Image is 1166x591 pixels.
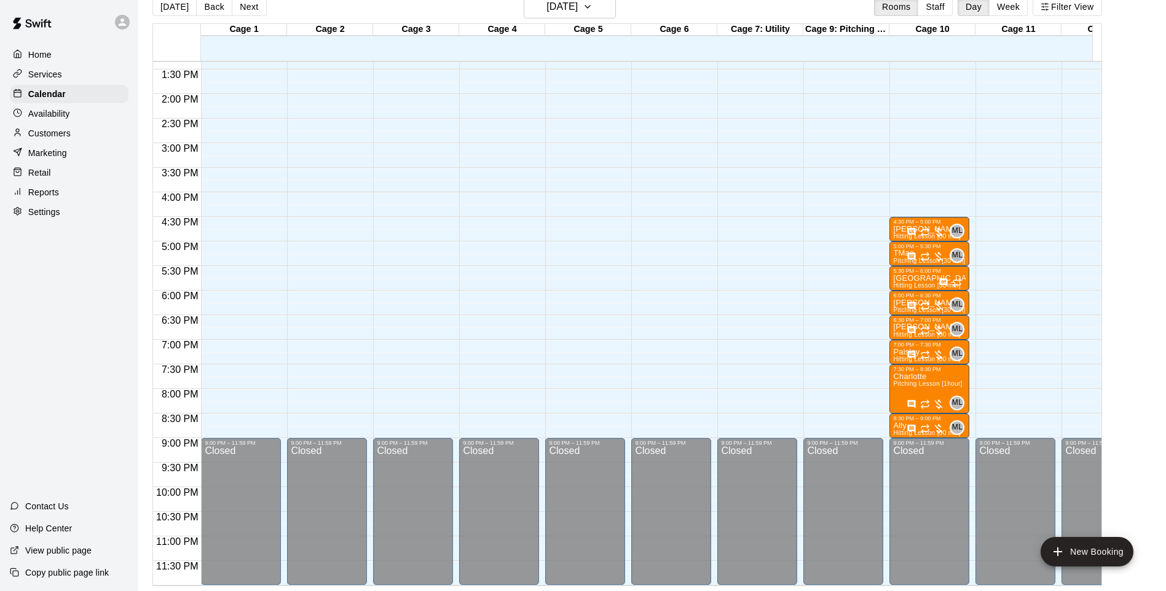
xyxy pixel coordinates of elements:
span: 5:00 PM [159,241,202,252]
span: 11:00 PM [153,536,201,547]
div: 9:00 PM – 11:59 PM [1065,440,1138,446]
span: Hitting Lesson [30 min] [893,429,960,436]
p: Copy public page link [25,566,109,579]
div: Calendar [10,85,128,103]
div: Closed [979,446,1052,589]
div: 7:30 PM – 8:30 PM [893,366,966,372]
div: Cage 1 [201,24,287,36]
div: 9:00 PM – 11:59 PM [549,440,621,446]
div: Closed [291,446,363,589]
span: Michelle LaCourse [955,420,964,435]
p: Services [28,68,62,80]
div: Cage 12 [1062,24,1148,36]
a: Home [10,45,128,64]
div: 9:00 PM – 11:59 PM [893,440,966,446]
span: 8:00 PM [159,389,202,399]
span: 6:00 PM [159,291,202,301]
a: Settings [10,203,128,221]
div: Customers [10,124,128,143]
svg: Has notes [907,301,916,311]
span: ML [952,397,963,409]
div: Michelle LaCourse [950,420,964,435]
div: 9:00 PM – 11:59 PM: Closed [373,438,453,585]
div: 5:00 PM – 5:30 PM: TMae [889,241,969,266]
div: 6:00 PM – 6:30 PM [893,292,966,299]
span: 10:00 PM [153,487,201,498]
div: 5:30 PM – 6:00 PM [893,268,966,274]
span: 9:30 PM [159,463,202,473]
span: ML [952,348,963,360]
span: 10:30 PM [153,512,201,522]
div: Michelle LaCourse [950,346,964,361]
span: ML [952,225,963,237]
div: 4:30 PM – 5:00 PM [893,219,966,225]
span: Michelle LaCourse [955,297,964,312]
p: Availability [28,108,70,120]
span: 3:00 PM [159,143,202,154]
p: Contact Us [25,500,69,512]
div: 7:30 PM – 8:30 PM: Charlotte [889,364,969,413]
span: Hitting Lesson [30 min] [893,233,960,240]
div: Michelle LaCourse [950,322,964,337]
span: 3:30 PM [159,168,202,178]
span: 7:00 PM [159,340,202,350]
span: ML [952,323,963,335]
svg: Has notes [907,252,916,262]
div: 9:00 PM – 11:59 PM [291,440,363,446]
span: Pitching Lesson [1hour] [893,380,962,387]
div: 6:30 PM – 7:00 PM: Charlee C [889,315,969,340]
div: Michelle LaCourse [950,297,964,312]
span: Michelle LaCourse [955,248,964,263]
span: Recurring event [920,227,930,237]
a: Retail [10,163,128,182]
span: Recurring event [920,399,930,409]
a: Availability [10,104,128,123]
div: 9:00 PM – 11:59 PM: Closed [889,438,969,585]
p: Help Center [25,522,72,534]
svg: Has notes [939,278,948,288]
p: Marketing [28,147,67,159]
div: 9:00 PM – 11:59 PM [463,440,535,446]
a: Services [10,65,128,84]
div: 5:00 PM – 5:30 PM [893,243,966,249]
span: 2:00 PM [159,94,202,104]
div: Closed [721,446,794,589]
div: Closed [807,446,880,589]
span: Hitting Lesson [30 min] [893,331,960,338]
span: ML [952,249,963,262]
div: Closed [635,446,707,589]
span: 9:00 PM [159,438,202,448]
div: 9:00 PM – 11:59 PM [205,440,277,446]
div: Cage 7: Utility [717,24,803,36]
div: Michelle LaCourse [950,248,964,263]
div: Closed [463,446,535,589]
div: 9:00 PM – 11:59 PM: Closed [1062,438,1141,585]
p: Retail [28,166,51,179]
svg: Has notes [907,326,916,335]
div: 9:00 PM – 11:59 PM: Closed [459,438,539,585]
span: Recurring event [920,326,930,335]
div: 4:30 PM – 5:00 PM: Sophia [889,217,969,241]
div: 9:00 PM – 11:59 PM [979,440,1052,446]
span: Recurring event [952,278,962,288]
div: 9:00 PM – 11:59 PM: Closed [287,438,367,585]
p: Customers [28,127,71,139]
span: 6:30 PM [159,315,202,326]
div: 7:00 PM – 7:30 PM [893,342,966,348]
div: Cage 9: Pitching Baseball [803,24,889,36]
p: Settings [28,206,60,218]
span: 5:30 PM [159,266,202,276]
span: Pitching Lesson [30 min] [893,307,965,313]
div: Reports [10,183,128,202]
span: Recurring event [920,424,930,434]
div: 9:00 PM – 11:59 PM [635,440,707,446]
div: 9:00 PM – 11:59 PM: Closed [631,438,711,585]
div: 9:00 PM – 11:59 PM [807,440,880,446]
span: 8:30 PM [159,413,202,424]
p: Home [28,49,52,61]
div: Closed [205,446,277,589]
span: Recurring event [920,350,930,360]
